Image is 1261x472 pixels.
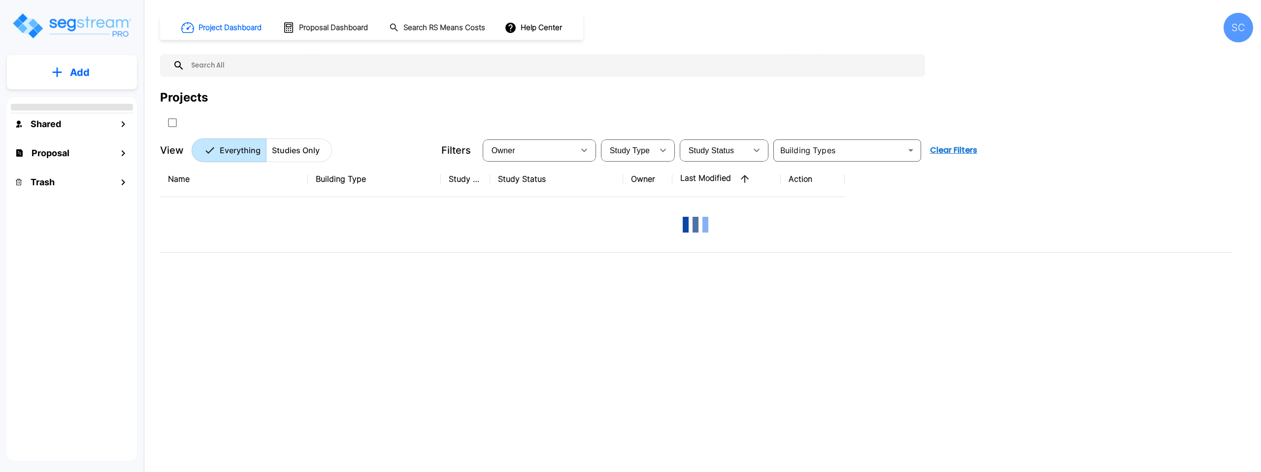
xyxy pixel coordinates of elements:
h1: Search RS Means Costs [403,22,485,34]
div: Platform [192,138,332,162]
h1: Project Dashboard [199,22,262,34]
img: Logo [11,12,132,40]
button: Open [904,143,918,157]
div: Select [485,136,574,164]
th: Building Type [308,161,441,197]
p: Filters [441,143,471,158]
th: Name [160,161,308,197]
div: Select [682,136,747,164]
h1: Proposal Dashboard [299,22,368,34]
button: Proposal Dashboard [279,17,373,38]
span: Study Status [689,146,734,155]
button: Everything [192,138,266,162]
div: Projects [160,89,208,106]
button: Search RS Means Costs [385,18,491,37]
th: Last Modified [672,161,781,197]
input: Building Types [776,143,902,157]
th: Study Status [490,161,623,197]
p: Add [70,65,90,80]
p: Studies Only [272,144,320,156]
div: SC [1224,13,1253,42]
span: Owner [492,146,515,155]
button: Clear Filters [926,140,981,160]
h1: Shared [31,117,61,131]
h1: Proposal [32,146,69,160]
th: Study Type [441,161,490,197]
button: SelectAll [163,113,182,133]
h1: Trash [31,175,55,189]
input: Search All [185,54,920,77]
button: Help Center [502,18,566,37]
th: Action [781,161,845,197]
div: Select [603,136,653,164]
img: Loading [676,205,715,244]
button: Add [7,58,137,87]
span: Study Type [610,146,650,155]
button: Studies Only [266,138,332,162]
p: View [160,143,184,158]
th: Owner [623,161,672,197]
p: Everything [220,144,261,156]
button: Project Dashboard [177,17,267,38]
